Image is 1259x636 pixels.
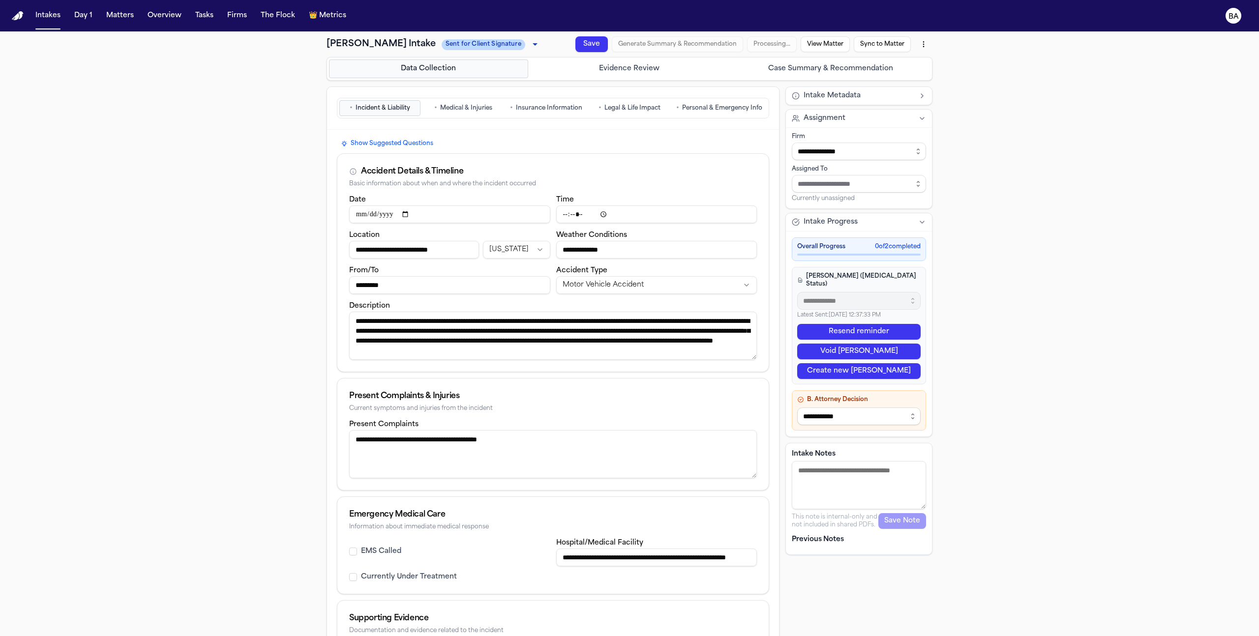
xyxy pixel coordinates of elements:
[349,405,757,412] div: Current symptoms and injuries from the incident
[356,104,410,112] span: Incident & Liability
[361,166,463,177] div: Accident Details & Timeline
[792,165,926,173] div: Assigned To
[801,36,850,52] button: View Matter
[144,7,185,25] button: Overview
[12,11,24,21] img: Finch Logo
[792,133,926,141] div: Firm
[786,213,932,231] button: Intake Progress
[350,103,353,113] span: •
[102,7,138,25] button: Matters
[792,143,926,160] input: Select firm
[257,7,299,25] button: The Flock
[804,217,858,227] span: Intake Progress
[349,302,390,310] label: Description
[31,7,64,25] button: Intakes
[797,312,921,320] p: Latest Sent: [DATE] 12:37:33 PM
[361,572,457,582] label: Currently Under Treatment
[797,272,921,288] h4: [PERSON_NAME] ([MEDICAL_DATA] Status)
[349,421,419,428] label: Present Complaints
[337,138,437,149] button: Show Suggested Questions
[604,104,660,112] span: Legal & Life Impact
[349,267,379,274] label: From/To
[191,7,217,25] button: Tasks
[440,104,492,112] span: Medical & Injuries
[797,396,921,404] h4: B. Attorney Decision
[672,100,767,116] button: Go to Personal & Emergency Info
[349,180,757,188] div: Basic information about when and where the incident occurred
[556,539,643,547] label: Hospital/Medical Facility
[797,363,921,379] button: Create new [PERSON_NAME]
[786,87,932,105] button: Intake Metadata
[792,449,926,459] label: Intake Notes
[599,103,601,113] span: •
[70,7,96,25] button: Day 1
[556,267,607,274] label: Accident Type
[349,390,757,402] div: Present Complaints & Injuries
[530,59,729,78] button: Go to Evidence Review step
[589,100,670,116] button: Go to Legal & Life Impact
[792,461,926,509] textarea: Intake notes
[556,205,757,223] input: Incident time
[422,100,504,116] button: Go to Medical & Injuries
[349,523,757,531] div: Information about immediate medical response
[575,36,608,52] button: Save
[854,36,911,52] button: Sync to Matter
[329,59,930,78] nav: Intake steps
[349,312,757,360] textarea: Incident description
[682,104,762,112] span: Personal & Emergency Info
[349,196,366,203] label: Date
[442,37,541,51] div: Update intake status
[339,100,420,116] button: Go to Incident & Liability
[349,430,757,478] textarea: Present complaints
[12,11,24,21] a: Home
[731,59,930,78] button: Go to Case Summary & Recommendation step
[556,549,757,566] input: Hospital or medical facility
[442,39,525,50] span: Sent for Client Signature
[349,627,757,635] div: Documentation and evidence related to the incident
[349,231,380,239] label: Location
[786,110,932,127] button: Assignment
[792,535,926,545] p: Previous Notes
[797,243,845,251] span: Overall Progress
[483,241,550,259] button: Incident state
[349,205,550,223] input: Incident date
[349,241,479,259] input: Incident location
[510,103,513,113] span: •
[349,276,550,294] input: From/To destination
[506,100,587,116] button: Go to Insurance Information
[875,243,921,251] span: 0 of 2 completed
[797,344,921,359] button: Void [PERSON_NAME]
[804,91,861,101] span: Intake Metadata
[556,231,627,239] label: Weather Conditions
[349,612,757,624] div: Supporting Evidence
[792,195,855,202] span: Currently unassigned
[792,513,878,529] p: This note is internal-only and not included in shared PDFs.
[361,547,401,556] label: EMS Called
[556,241,757,259] input: Weather conditions
[792,175,926,193] input: Assign to staff member
[305,7,350,25] button: crownMetrics
[327,37,436,51] h1: [PERSON_NAME] Intake
[676,103,679,113] span: •
[556,196,574,203] label: Time
[434,103,437,113] span: •
[804,114,845,123] span: Assignment
[349,509,757,520] div: Emergency Medical Care
[329,59,528,78] button: Go to Data Collection step
[223,7,251,25] button: Firms
[516,104,582,112] span: Insurance Information
[915,35,932,53] button: More actions
[797,324,921,340] button: Resend reminder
